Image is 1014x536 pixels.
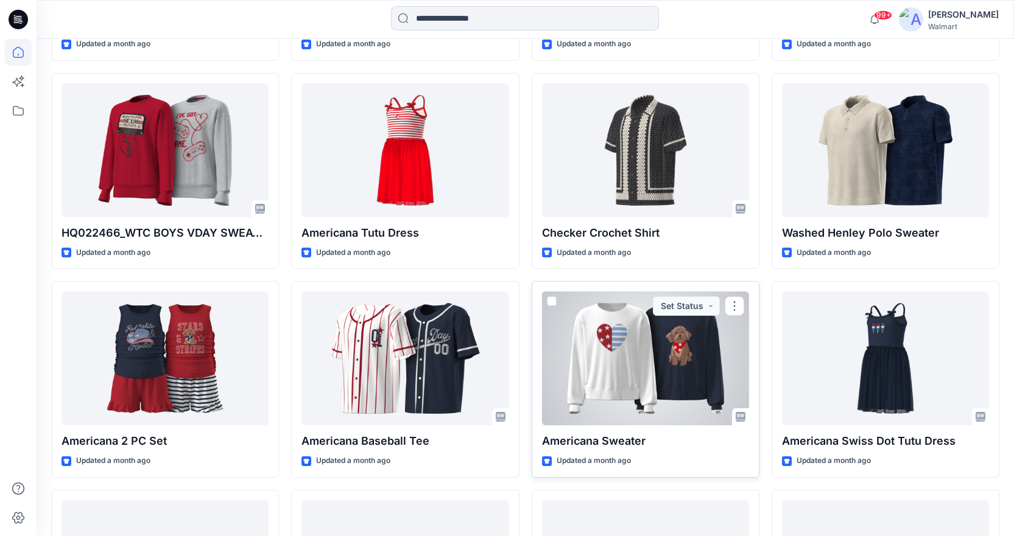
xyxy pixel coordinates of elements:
[542,291,749,425] a: Americana Sweater
[316,454,390,467] p: Updated a month ago
[542,83,749,217] a: Checker Crochet Shirt
[899,7,923,32] img: avatar
[542,433,749,450] p: Americana Sweater
[76,38,150,50] p: Updated a month ago
[782,433,989,450] p: Americana Swiss Dot Tutu Dress
[62,224,269,242] p: HQ022466_WTC BOYS VDAY SWEATER
[62,433,269,450] p: Americana 2 PC Set
[301,83,509,217] a: Americana Tutu Dress
[928,7,999,22] div: [PERSON_NAME]
[542,224,749,242] p: Checker Crochet Shirt
[62,291,269,425] a: Americana 2 PC Set
[557,454,631,467] p: Updated a month ago
[76,246,150,259] p: Updated a month ago
[76,454,150,467] p: Updated a month ago
[928,22,999,31] div: Walmart
[874,10,892,20] span: 99+
[301,291,509,425] a: Americana Baseball Tee
[782,83,989,217] a: Washed Henley Polo Sweater
[301,224,509,242] p: Americana Tutu Dress
[316,38,390,50] p: Updated a month ago
[316,246,390,259] p: Updated a month ago
[557,38,631,50] p: Updated a month ago
[797,246,871,259] p: Updated a month ago
[62,83,269,217] a: HQ022466_WTC BOYS VDAY SWEATER
[797,454,871,467] p: Updated a month ago
[797,38,871,50] p: Updated a month ago
[301,433,509,450] p: Americana Baseball Tee
[782,224,989,242] p: Washed Henley Polo Sweater
[782,291,989,425] a: Americana Swiss Dot Tutu Dress
[557,246,631,259] p: Updated a month ago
